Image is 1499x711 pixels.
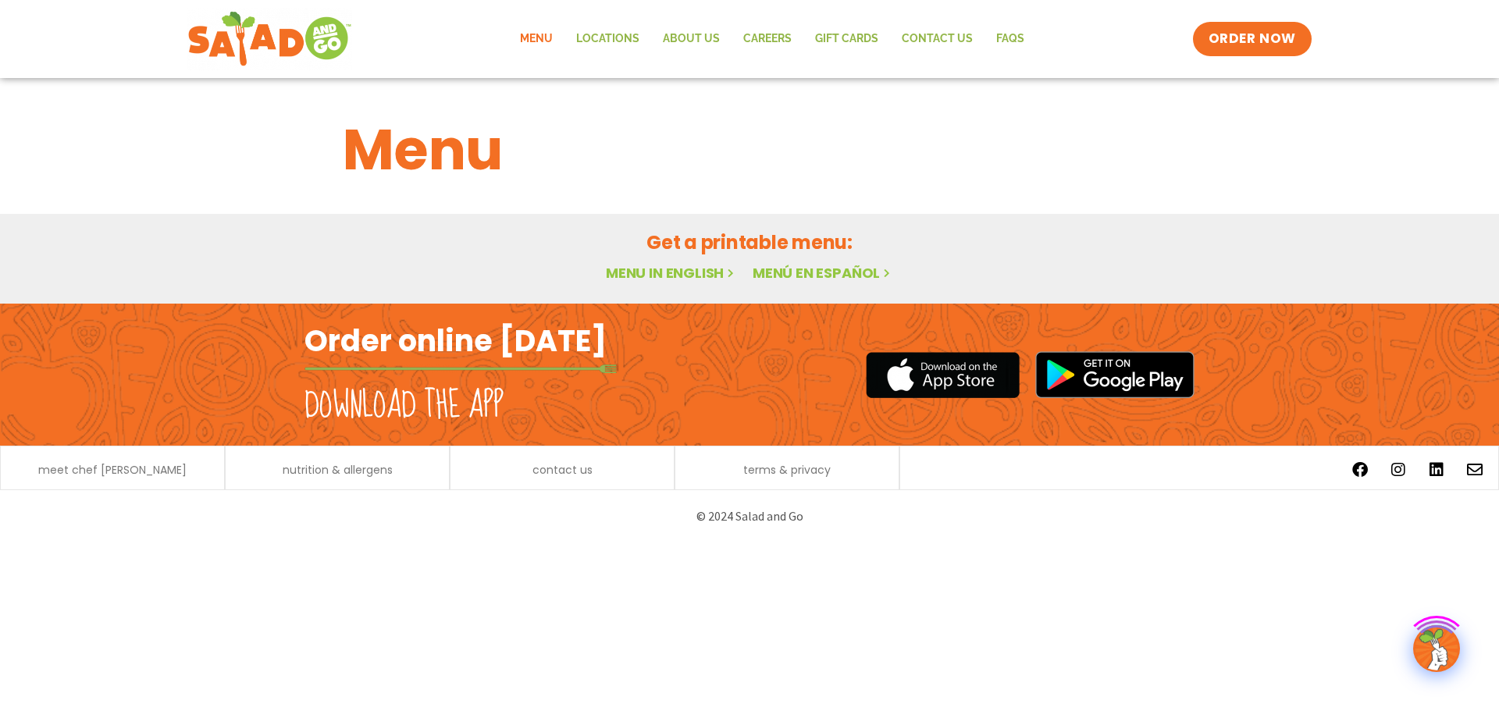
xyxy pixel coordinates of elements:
a: Menu in English [606,263,737,283]
a: ORDER NOW [1193,22,1312,56]
h2: Download the app [304,384,504,428]
h2: Get a printable menu: [343,229,1156,256]
a: Menu [508,21,564,57]
a: Careers [732,21,803,57]
h2: Order online [DATE] [304,322,607,360]
a: contact us [532,464,593,475]
nav: Menu [508,21,1036,57]
a: About Us [651,21,732,57]
a: nutrition & allergens [283,464,393,475]
a: meet chef [PERSON_NAME] [38,464,187,475]
a: terms & privacy [743,464,831,475]
img: fork [304,364,617,373]
img: google_play [1035,351,1195,398]
h1: Menu [343,108,1156,192]
a: Contact Us [890,21,984,57]
a: Locations [564,21,651,57]
a: GIFT CARDS [803,21,890,57]
a: FAQs [984,21,1036,57]
p: © 2024 Salad and Go [312,506,1187,527]
a: Menú en español [753,263,893,283]
img: appstore [866,350,1020,400]
span: ORDER NOW [1209,30,1296,48]
img: new-SAG-logo-768×292 [187,8,352,70]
